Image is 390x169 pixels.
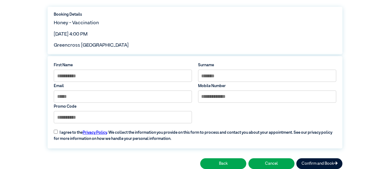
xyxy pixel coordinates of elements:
label: Email [54,83,192,89]
input: I agree to thePrivacy Policy. We collect the information you provide on this form to process and ... [54,130,58,134]
span: Greencross [GEOGRAPHIC_DATA] [54,43,129,48]
button: Confirm and Book [296,158,342,169]
a: Privacy Policy [83,131,107,135]
button: Cancel [248,158,294,169]
label: Surname [198,62,336,68]
label: Booking Details [54,12,336,17]
button: Back [200,158,246,169]
span: [DATE] 4:00 PM [54,32,88,37]
label: Promo Code [54,104,192,109]
label: First Name [54,62,192,68]
label: I agree to the . We collect the information you provide on this form to process and contact you a... [51,126,339,142]
label: Mobile Number [198,83,336,89]
span: Honey - Vaccination [54,21,99,25]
